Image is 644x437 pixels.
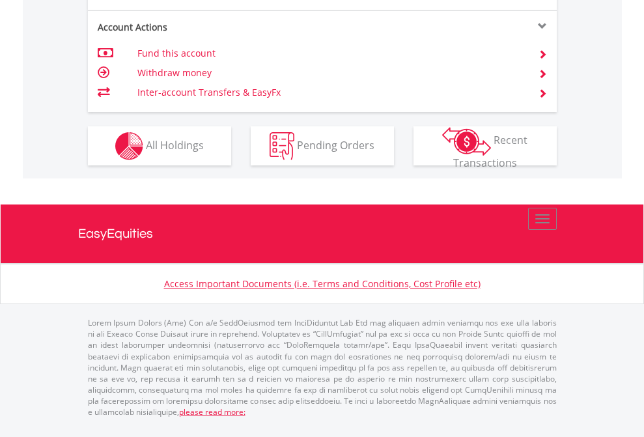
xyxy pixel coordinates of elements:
[297,137,374,152] span: Pending Orders
[179,406,245,417] a: please read more:
[88,21,322,34] div: Account Actions
[442,127,491,156] img: transactions-zar-wht.png
[88,317,557,417] p: Lorem Ipsum Dolors (Ame) Con a/e SeddOeiusmod tem InciDiduntut Lab Etd mag aliquaen admin veniamq...
[137,83,522,102] td: Inter-account Transfers & EasyFx
[164,277,481,290] a: Access Important Documents (i.e. Terms and Conditions, Cost Profile etc)
[88,126,231,165] button: All Holdings
[137,63,522,83] td: Withdraw money
[115,132,143,160] img: holdings-wht.png
[413,126,557,165] button: Recent Transactions
[146,137,204,152] span: All Holdings
[251,126,394,165] button: Pending Orders
[137,44,522,63] td: Fund this account
[270,132,294,160] img: pending_instructions-wht.png
[78,204,567,263] a: EasyEquities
